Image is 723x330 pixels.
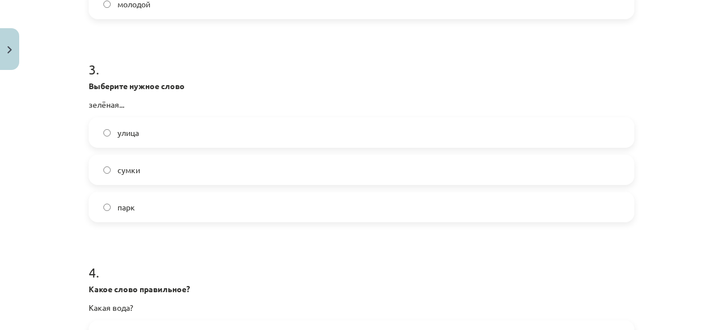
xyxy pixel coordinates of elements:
[103,166,111,174] input: сумки
[117,201,135,213] span: парк
[89,284,190,294] strong: Какое слово правильное?
[89,42,634,77] h1: 3 .
[89,81,185,91] strong: Выберите нужное слово
[103,1,111,8] input: молодой
[7,46,12,54] img: icon-close-lesson-0947bae3869378f0d4975bcd49f059093ad1ed9edebbc8119c70593378902aed.svg
[89,302,634,314] p: Какая вода?
[89,245,634,280] h1: 4 .
[117,127,139,139] span: улица
[89,99,634,111] p: зелёная...
[103,129,111,137] input: улица
[117,164,140,176] span: сумки
[103,204,111,211] input: парк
